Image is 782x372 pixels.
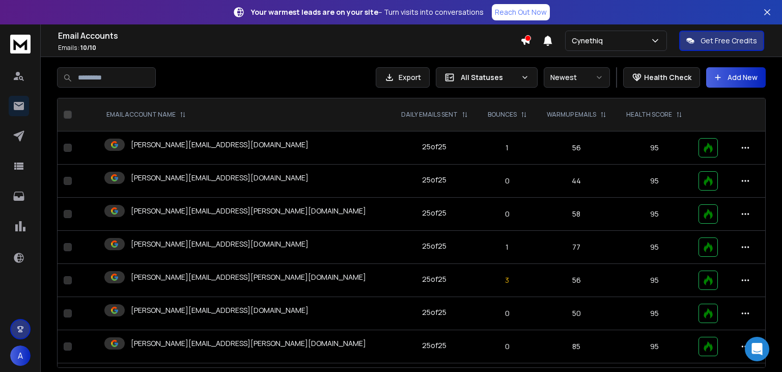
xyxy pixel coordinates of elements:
a: Reach Out Now [492,4,550,20]
div: 25 of 25 [422,307,446,317]
td: 95 [616,198,692,231]
p: [PERSON_NAME][EMAIL_ADDRESS][DOMAIN_NAME] [131,305,309,315]
td: 85 [537,330,617,363]
img: logo [10,35,31,54]
p: HEALTH SCORE [626,111,672,119]
button: Newest [544,67,610,88]
button: A [10,346,31,366]
td: 95 [616,330,692,363]
td: 58 [537,198,617,231]
button: Get Free Credits [679,31,764,51]
div: 25 of 25 [422,208,446,218]
p: [PERSON_NAME][EMAIL_ADDRESS][DOMAIN_NAME] [131,140,309,150]
td: 95 [616,165,692,198]
span: 10 / 10 [80,43,96,52]
td: 50 [537,297,617,330]
button: Add New [706,67,766,88]
p: Reach Out Now [495,7,547,17]
p: [PERSON_NAME][EMAIL_ADDRESS][PERSON_NAME][DOMAIN_NAME] [131,338,366,349]
p: 0 [484,308,530,318]
td: 95 [616,264,692,297]
td: 77 [537,231,617,264]
div: 25 of 25 [422,340,446,351]
td: 95 [616,131,692,165]
p: 0 [484,176,530,186]
p: BOUNCES [488,111,517,119]
p: [PERSON_NAME][EMAIL_ADDRESS][DOMAIN_NAME] [131,239,309,249]
p: 0 [484,341,530,352]
strong: Your warmest leads are on your site [251,7,378,17]
p: 0 [484,209,530,219]
td: 95 [616,297,692,330]
td: 95 [616,231,692,264]
p: WARMUP EMAILS [547,111,596,119]
button: Export [376,67,430,88]
div: 25 of 25 [422,274,446,284]
p: 3 [484,275,530,285]
p: [PERSON_NAME][EMAIL_ADDRESS][PERSON_NAME][DOMAIN_NAME] [131,206,366,216]
p: [PERSON_NAME][EMAIL_ADDRESS][DOMAIN_NAME] [131,173,309,183]
button: Health Check [623,67,700,88]
p: 1 [484,143,530,153]
p: All Statuses [461,72,517,83]
td: 56 [537,264,617,297]
h1: Email Accounts [58,30,520,42]
p: Cynethiq [572,36,607,46]
div: 25 of 25 [422,241,446,251]
div: 25 of 25 [422,175,446,185]
div: Open Intercom Messenger [745,337,769,361]
td: 56 [537,131,617,165]
p: Get Free Credits [701,36,757,46]
p: [PERSON_NAME][EMAIL_ADDRESS][PERSON_NAME][DOMAIN_NAME] [131,272,366,282]
p: – Turn visits into conversations [251,7,484,17]
p: DAILY EMAILS SENT [401,111,458,119]
div: EMAIL ACCOUNT NAME [106,111,186,119]
p: 1 [484,242,530,252]
p: Health Check [644,72,691,83]
div: 25 of 25 [422,142,446,152]
p: Emails : [58,44,520,52]
td: 44 [537,165,617,198]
